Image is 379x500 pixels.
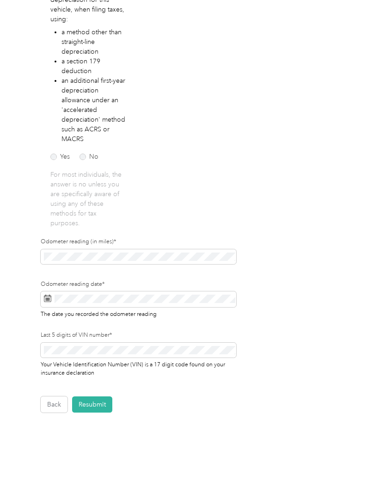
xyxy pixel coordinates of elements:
[61,27,127,56] li: a method other than straight-line depreciation
[50,154,70,160] label: Yes
[41,359,225,376] span: Your Vehicle Identification Number (VIN) is a 17 digit code found on your insurance declaration
[72,396,112,413] button: Resubmit
[41,396,67,413] button: Back
[41,309,157,318] span: The date you recorded the odometer reading
[41,331,236,340] label: Last 5 digits of VIN number*
[79,154,98,160] label: No
[61,76,127,144] li: an additional first-year depreciation allowance under an 'accelerated depreciation' method such a...
[61,56,127,76] li: a section 179 deduction
[50,170,127,228] p: For most individuals, the answer is no unless you are specifically aware of using any of these me...
[327,448,379,500] iframe: Everlance-gr Chat Button Frame
[41,238,236,246] label: Odometer reading (in miles)*
[41,280,236,289] label: Odometer reading date*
